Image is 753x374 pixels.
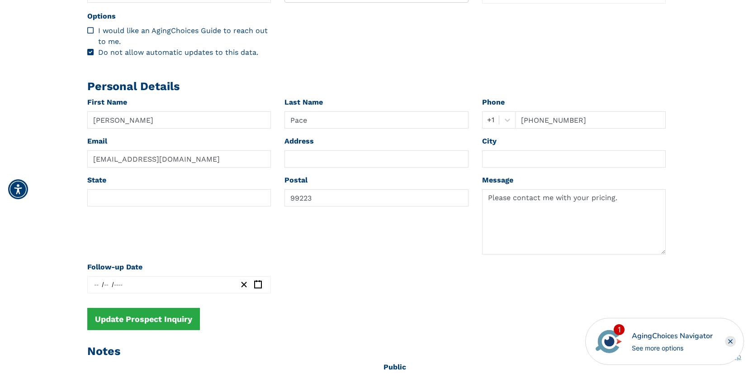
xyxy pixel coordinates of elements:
h2: Notes [87,345,666,358]
div: Do not allow automatic updates to this data. [87,47,271,58]
div: See more options [632,343,713,353]
input: -- [94,278,102,291]
label: State [87,175,106,186]
div: I would like an AgingChoices Guide to reach out to me. [87,25,271,47]
div: AgingChoices Navigator [632,331,713,341]
input: ---- [114,278,130,291]
input: -- [104,278,112,291]
label: Phone [482,97,505,108]
span: / [102,281,104,289]
img: avatar [593,326,624,357]
label: City [482,136,497,147]
label: Address [284,136,314,147]
label: Message [482,175,513,186]
label: Last Name [284,97,323,108]
div: 1 [614,324,625,335]
label: Email [87,136,107,147]
label: Public [384,362,406,373]
div: Close [725,336,736,347]
label: Postal [284,175,308,186]
h2: Personal Details [87,80,666,93]
label: First Name [87,97,127,108]
textarea: Please contact me with your pricing. [482,189,666,254]
label: Follow-up Date [87,262,142,273]
div: Do not allow automatic updates to this data. [98,47,271,58]
div: Accessibility Menu [8,179,28,199]
button: Update Prospect Inquiry [87,308,200,330]
span: / [112,281,114,289]
div: I would like an AgingChoices Guide to reach out to me. [98,25,271,47]
label: Options [87,11,116,22]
